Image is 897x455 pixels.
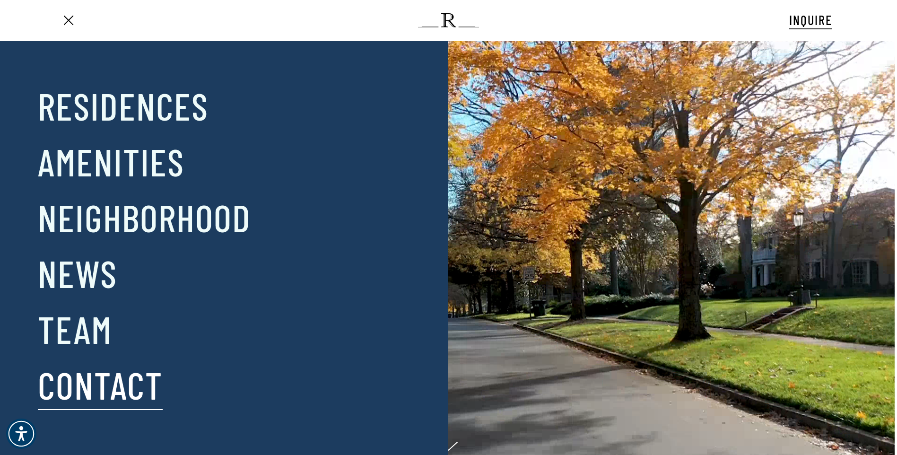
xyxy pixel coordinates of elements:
a: Contact [38,360,163,409]
a: Team [38,304,112,353]
a: Navigation Menu [60,16,76,26]
a: News [38,248,117,297]
a: Neighborhood [38,192,251,242]
a: INQUIRE [789,11,832,29]
span: INQUIRE [789,12,832,28]
a: Amenities [38,137,184,186]
img: The Regent [418,13,479,27]
a: Residences [38,81,209,130]
div: Accessibility Menu [6,419,36,449]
